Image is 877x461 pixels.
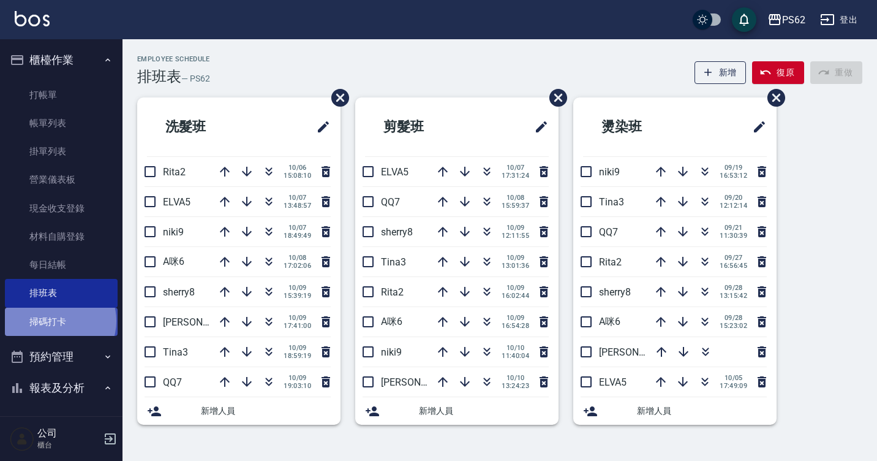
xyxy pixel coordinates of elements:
[5,308,118,336] a: 掃碼打卡
[137,397,341,425] div: 新增人員
[720,292,747,300] span: 13:15:42
[284,224,311,232] span: 10/07
[720,224,747,232] span: 09/21
[163,256,184,267] span: A咪6
[502,224,529,232] span: 10/09
[637,405,767,417] span: 新增人員
[5,109,118,137] a: 帳單列表
[720,382,747,390] span: 17:49:09
[599,316,620,327] span: A咪6
[694,61,747,84] button: 新增
[5,166,118,194] a: 營業儀表板
[419,405,549,417] span: 新增人員
[720,262,747,270] span: 16:56:45
[5,44,118,76] button: 櫃檯作業
[381,166,408,178] span: ELVA5
[502,374,529,382] span: 10/10
[381,346,402,358] span: niki9
[284,262,311,270] span: 17:02:06
[5,223,118,251] a: 材料自購登錄
[502,202,529,210] span: 15:59:37
[502,322,529,330] span: 16:54:28
[720,284,747,292] span: 09/28
[732,7,756,32] button: save
[355,397,559,425] div: 新增人員
[527,112,549,142] span: 修改班表的標題
[502,352,529,360] span: 11:40:04
[284,164,311,172] span: 10/06
[758,80,787,116] span: 刪除班表
[5,372,118,404] button: 報表及分析
[163,196,190,208] span: ELVA5
[381,256,406,268] span: Tina3
[599,256,622,268] span: Rita2
[284,374,311,382] span: 10/09
[502,314,529,322] span: 10/09
[599,346,683,358] span: [PERSON_NAME]26
[502,344,529,352] span: 10/10
[163,286,195,298] span: sherry8
[502,284,529,292] span: 10/09
[381,226,413,238] span: sherry8
[720,172,747,180] span: 16:53:12
[573,397,777,425] div: 新增人員
[599,286,631,298] span: sherry8
[782,12,805,28] div: PS62
[5,251,118,279] a: 每日結帳
[322,80,351,116] span: 刪除班表
[720,164,747,172] span: 09/19
[381,286,404,298] span: Rita2
[5,341,118,373] button: 預約管理
[502,172,529,180] span: 17:31:24
[720,232,747,240] span: 11:30:39
[599,196,624,208] span: Tina3
[381,376,465,388] span: [PERSON_NAME]26
[381,316,402,327] span: A咪6
[284,232,311,240] span: 18:49:49
[284,194,311,202] span: 10/07
[15,11,50,26] img: Logo
[502,262,529,270] span: 13:01:36
[309,112,331,142] span: 修改班表的標題
[147,105,266,149] h2: 洗髮班
[137,55,210,63] h2: Employee Schedule
[284,172,311,180] span: 15:08:10
[502,232,529,240] span: 12:11:55
[599,226,618,238] span: QQ7
[720,202,747,210] span: 12:12:14
[815,9,862,31] button: 登出
[502,194,529,202] span: 10/08
[540,80,569,116] span: 刪除班表
[599,166,620,178] span: niki9
[752,61,804,84] button: 復原
[37,427,100,440] h5: 公司
[181,72,210,85] h6: — PS62
[381,196,400,208] span: QQ7
[5,279,118,307] a: 排班表
[37,440,100,451] p: 櫃台
[502,164,529,172] span: 10/07
[720,194,747,202] span: 09/20
[720,314,747,322] span: 09/28
[502,292,529,300] span: 16:02:44
[745,112,767,142] span: 修改班表的標題
[284,322,311,330] span: 17:41:00
[163,316,247,328] span: [PERSON_NAME]26
[5,81,118,109] a: 打帳單
[201,405,331,417] span: 新增人員
[10,427,34,451] img: Person
[365,105,484,149] h2: 剪髮班
[762,7,810,32] button: PS62
[720,374,747,382] span: 10/05
[599,376,627,388] span: ELVA5
[284,284,311,292] span: 10/09
[163,166,186,178] span: Rita2
[284,292,311,300] span: 15:39:19
[163,226,184,238] span: niki9
[163,346,188,358] span: Tina3
[284,344,311,352] span: 10/09
[720,322,747,330] span: 15:23:02
[502,382,529,390] span: 13:24:23
[284,382,311,390] span: 19:03:10
[5,194,118,223] a: 現金收支登錄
